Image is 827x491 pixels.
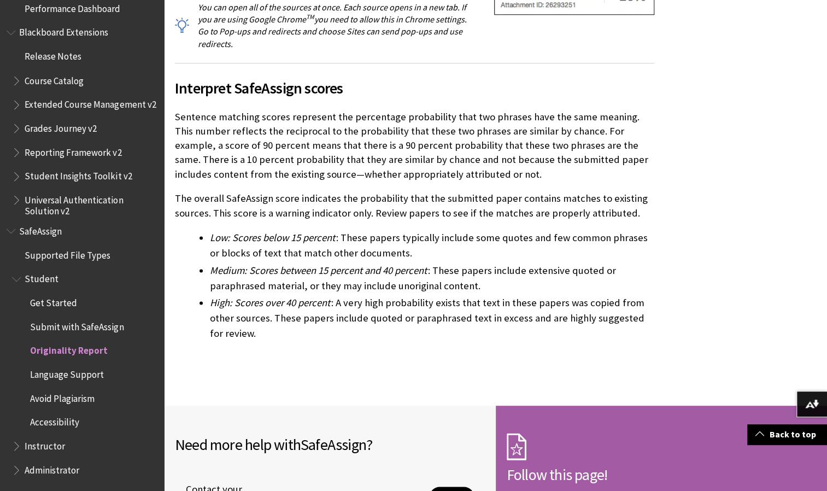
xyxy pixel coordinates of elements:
span: Language Support [30,365,104,379]
p: The overall SafeAssign score indicates the probability that the submitted paper contains matches ... [175,191,654,220]
sup: TM [306,13,314,21]
span: Grades Journey v2 [25,119,97,133]
li: : These papers include extensive quoted or paraphrased material, or they may include unoriginal c... [210,263,654,294]
span: Interpret SafeAssign scores [175,77,654,100]
span: Extended Course Management v2 [25,95,156,110]
nav: Book outline for Blackboard SafeAssign [7,221,157,478]
span: SafeAssign [301,435,366,454]
img: Subscription Icon [507,433,526,460]
span: Course Catalog [25,71,84,86]
span: Blackboard Extensions [19,24,108,38]
span: Reporting Framework v2 [25,143,121,157]
span: Universal Authentication Solution v2 [25,190,156,216]
span: Release Notes [25,47,81,62]
span: Instructor [25,436,65,451]
span: High: Scores over 40 percent [210,296,330,309]
li: : A very high probability exists that text in these papers was copied from other sources. These p... [210,295,654,341]
p: Sentence matching scores represent the percentage probability that two phrases have the same mean... [175,110,654,182]
span: Supported File Types [25,245,110,260]
li: : These papers typically include some quotes and few common phrases or blocks of text that match ... [210,230,654,261]
span: Accessibility [30,413,79,428]
span: Low: Scores below 15 percent [210,231,335,244]
nav: Book outline for Blackboard Extensions [7,24,157,217]
a: Back to top [747,424,827,445]
span: Submit with SafeAssign [30,317,124,332]
span: Administrator [25,460,79,475]
span: Avoid Plagiarism [30,389,95,404]
p: You can open all of the sources at once. Each source opens in a new tab. If you are using Google ... [175,1,654,50]
span: Student Insights Toolkit v2 [25,167,132,182]
span: Medium: Scores between 15 percent and 40 percent [210,264,427,277]
h2: Need more help with ? [175,433,485,456]
h2: Follow this page! [507,463,817,486]
span: Get Started [30,293,77,308]
span: Student [25,270,58,284]
span: SafeAssign [19,221,62,236]
span: Originality Report [30,341,108,356]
